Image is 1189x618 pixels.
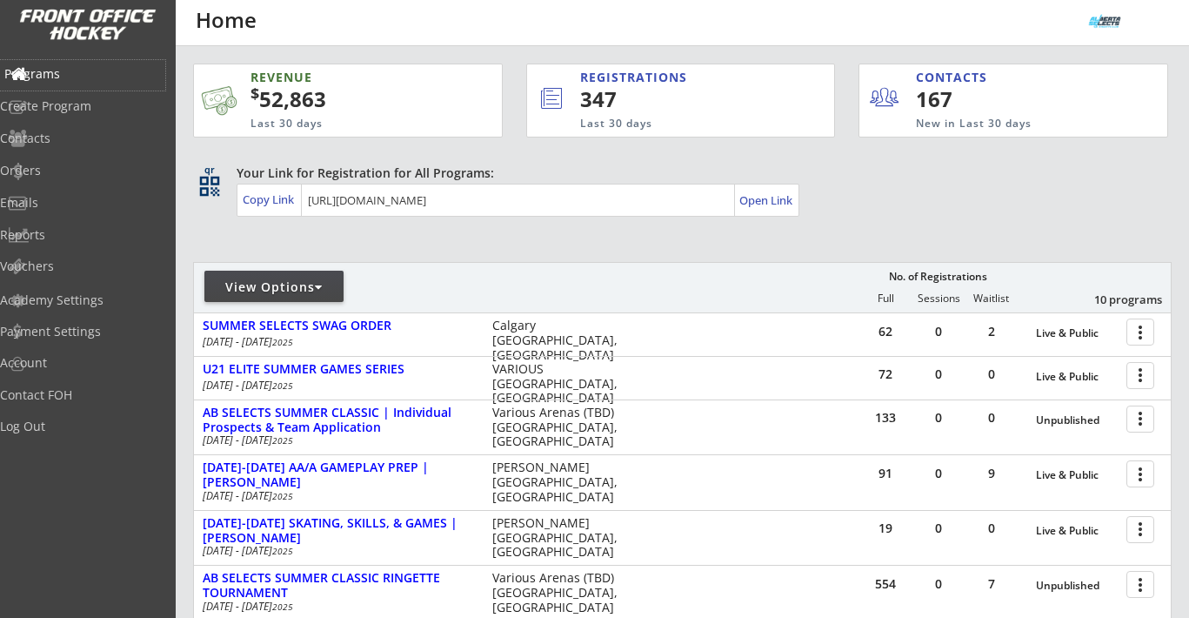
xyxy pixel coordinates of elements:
div: 0 [965,368,1018,380]
div: View Options [204,279,344,296]
button: qr_code [197,173,223,199]
div: 133 [859,412,912,424]
div: 2 [965,326,1018,338]
div: 72 [859,368,912,380]
div: Live & Public [1036,525,1118,537]
div: Sessions [912,292,965,305]
div: Waitlist [965,292,1017,305]
div: [DATE] - [DATE] [203,337,469,347]
div: [PERSON_NAME] [GEOGRAPHIC_DATA], [GEOGRAPHIC_DATA] [492,460,629,504]
div: Live & Public [1036,469,1118,481]
div: [DATE]-[DATE] SKATING, SKILLS, & GAMES | [PERSON_NAME] [203,516,474,546]
div: Copy Link [243,191,297,207]
div: 10 programs [1072,292,1162,307]
div: U21 ELITE SUMMER GAMES SERIES [203,362,474,377]
div: [DATE] - [DATE] [203,546,469,556]
div: 554 [859,578,912,590]
div: 0 [912,412,965,424]
button: more_vert [1126,406,1154,433]
div: 0 [965,522,1018,534]
div: 19 [859,522,912,534]
div: Various Arenas (TBD) [GEOGRAPHIC_DATA], [GEOGRAPHIC_DATA] [492,406,629,449]
div: [DATE] - [DATE] [203,380,469,391]
em: 2025 [272,336,293,348]
em: 2025 [272,434,293,447]
div: No. of Registrations [884,271,992,283]
div: VARIOUS [GEOGRAPHIC_DATA], [GEOGRAPHIC_DATA] [492,362,629,406]
button: more_vert [1126,571,1154,598]
div: [DATE]-[DATE] AA/A GAMEPLAY PREP | [PERSON_NAME] [203,460,474,490]
div: Your Link for Registration for All Programs: [237,165,1118,182]
button: more_vert [1126,319,1154,346]
div: Live & Public [1036,371,1118,383]
div: 7 [965,578,1018,590]
button: more_vert [1126,516,1154,543]
em: 2025 [272,601,293,613]
div: qr [198,165,219,176]
div: REGISTRATIONS [580,69,759,86]
div: 52,863 [250,84,447,114]
sup: $ [250,83,259,104]
div: CONTACTS [916,69,995,86]
div: Unpublished [1036,580,1118,592]
div: Live & Public [1036,327,1118,339]
div: Various Arenas (TBD) [GEOGRAPHIC_DATA], [GEOGRAPHIC_DATA] [492,571,629,615]
div: AB SELECTS SUMMER CLASSIC RINGETTE TOURNAMENT [203,571,474,601]
div: [DATE] - [DATE] [203,601,469,612]
div: 0 [912,467,965,480]
div: 62 [859,326,912,338]
div: Calgary [GEOGRAPHIC_DATA], [GEOGRAPHIC_DATA] [492,319,629,362]
div: REVENUE [250,69,424,86]
div: 0 [965,412,1018,424]
div: [DATE] - [DATE] [203,491,469,501]
div: Programs [4,68,161,80]
div: 9 [965,467,1018,480]
em: 2025 [272,380,293,392]
div: Last 30 days [580,117,764,131]
div: Open Link [739,193,794,208]
a: Open Link [739,188,794,212]
div: 0 [912,578,965,590]
div: 167 [916,84,1023,114]
button: more_vert [1126,460,1154,487]
div: Last 30 days [250,117,424,131]
div: New in Last 30 days [916,117,1086,131]
div: 0 [912,522,965,534]
div: [PERSON_NAME] [GEOGRAPHIC_DATA], [GEOGRAPHIC_DATA] [492,516,629,560]
em: 2025 [272,490,293,502]
div: Full [859,292,912,305]
div: SUMMER SELECTS SWAG ORDER [203,319,474,333]
div: 91 [859,467,912,480]
div: [DATE] - [DATE] [203,435,469,446]
div: 347 [580,84,777,114]
button: more_vert [1126,362,1154,389]
div: 0 [912,368,965,380]
em: 2025 [272,545,293,557]
div: AB SELECTS SUMMER CLASSIC | Individual Prospects & Team Application [203,406,474,435]
div: Unpublished [1036,414,1118,427]
div: 0 [912,326,965,338]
